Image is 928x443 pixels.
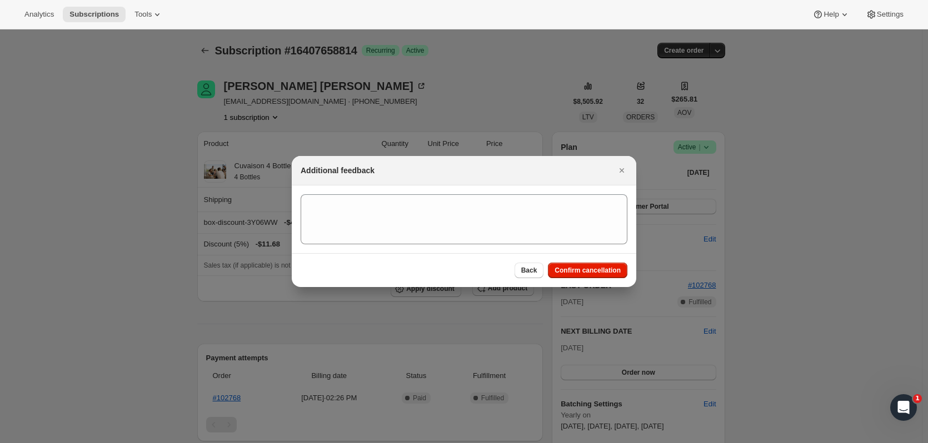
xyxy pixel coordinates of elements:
[890,394,917,421] iframe: Intercom live chat
[63,7,126,22] button: Subscriptions
[128,7,169,22] button: Tools
[859,7,910,22] button: Settings
[913,394,922,403] span: 1
[18,7,61,22] button: Analytics
[548,263,627,278] button: Confirm cancellation
[134,10,152,19] span: Tools
[877,10,904,19] span: Settings
[824,10,839,19] span: Help
[614,163,630,178] button: Close
[24,10,54,19] span: Analytics
[555,266,621,275] span: Confirm cancellation
[515,263,544,278] button: Back
[806,7,856,22] button: Help
[521,266,537,275] span: Back
[69,10,119,19] span: Subscriptions
[301,165,375,176] h2: Additional feedback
